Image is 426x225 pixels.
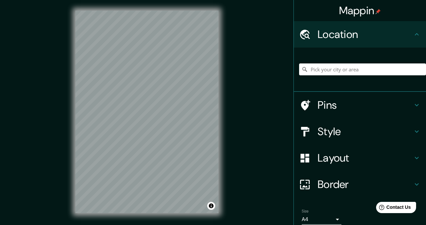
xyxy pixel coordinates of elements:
div: Location [294,21,426,48]
h4: Pins [318,98,413,112]
input: Pick your city or area [299,63,426,75]
iframe: Help widget launcher [367,199,419,218]
div: Style [294,118,426,145]
div: Border [294,171,426,198]
h4: Location [318,28,413,41]
div: Pins [294,92,426,118]
h4: Style [318,125,413,138]
canvas: Map [75,11,218,213]
label: Size [302,208,309,214]
button: Toggle attribution [207,202,215,210]
h4: Layout [318,151,413,165]
h4: Border [318,178,413,191]
img: pin-icon.png [375,9,381,14]
h4: Mappin [339,4,381,17]
div: A4 [302,214,341,225]
div: Layout [294,145,426,171]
